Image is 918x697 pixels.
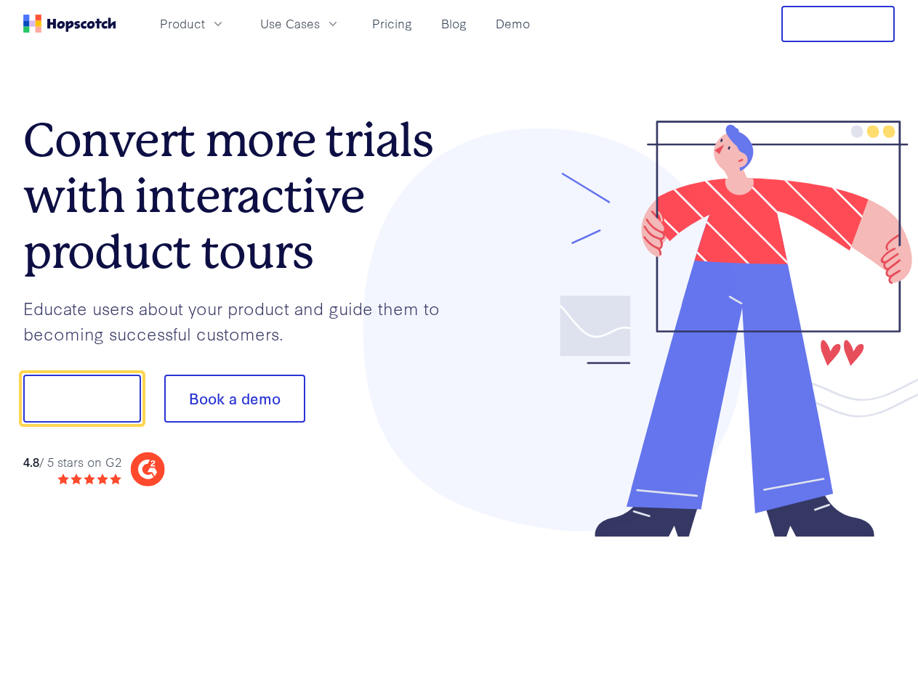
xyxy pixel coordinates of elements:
strong: 4.8 [23,453,39,470]
a: Home [23,15,116,33]
a: Pricing [366,12,418,36]
button: Book a demo [164,375,305,423]
button: Product [151,12,234,36]
button: Free Trial [781,6,895,42]
p: Educate users about your product and guide them to becoming successful customers. [23,295,459,346]
span: Product [160,15,205,33]
a: Demo [490,12,536,36]
button: Show me! [23,375,141,423]
h1: Convert more trials with interactive product tours [23,113,459,280]
span: Use Cases [260,15,320,33]
button: Use Cases [251,12,349,36]
a: Blog [435,12,472,36]
div: / 5 stars on G2 [23,453,121,471]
